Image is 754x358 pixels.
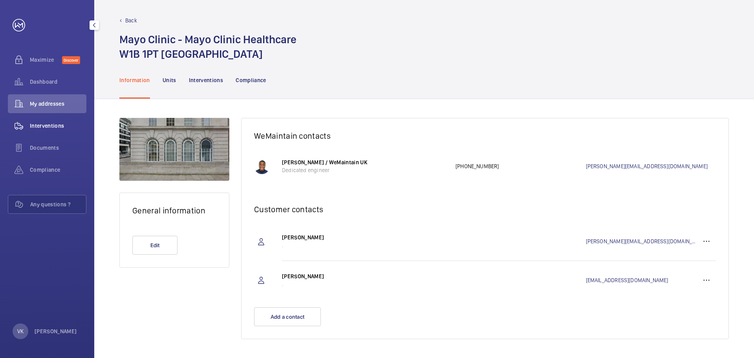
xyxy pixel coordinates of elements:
[586,237,697,245] a: [PERSON_NAME][EMAIL_ADDRESS][DOMAIN_NAME]
[30,56,62,64] span: Maximize
[17,327,24,335] p: VK
[30,166,86,174] span: Compliance
[282,166,448,174] p: Dedicated engineer
[30,100,86,108] span: My addresses
[254,204,716,214] h2: Customer contacts
[30,144,86,152] span: Documents
[132,206,216,215] h2: General information
[125,17,137,24] p: Back
[30,200,86,208] span: Any questions ?
[282,233,448,241] p: [PERSON_NAME]
[254,131,716,141] h2: WeMaintain contacts
[586,162,716,170] a: [PERSON_NAME][EMAIL_ADDRESS][DOMAIN_NAME]
[163,76,176,84] p: Units
[282,272,448,280] p: [PERSON_NAME]
[282,241,448,249] p: .
[189,76,223,84] p: Interventions
[119,76,150,84] p: Information
[30,78,86,86] span: Dashboard
[30,122,86,130] span: Interventions
[119,32,296,61] h1: Mayo Clinic - Mayo Clinic Healthcare W1B 1PT [GEOGRAPHIC_DATA]
[586,276,697,284] a: [EMAIL_ADDRESS][DOMAIN_NAME]
[456,162,586,170] p: [PHONE_NUMBER]
[236,76,266,84] p: Compliance
[35,327,77,335] p: [PERSON_NAME]
[282,280,448,288] p: .
[62,56,80,64] span: Discover
[282,158,448,166] p: [PERSON_NAME] / WeMaintain UK
[254,307,321,326] button: Add a contact
[132,236,178,255] button: Edit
